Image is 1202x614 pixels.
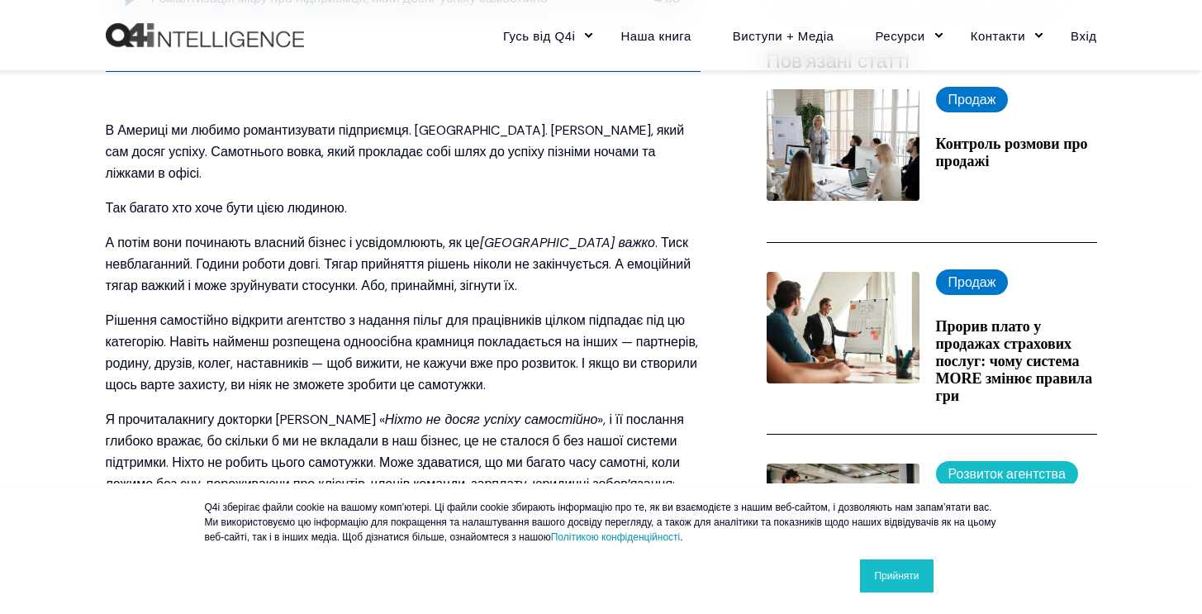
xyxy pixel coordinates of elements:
[936,136,1097,170] a: Контроль розмови про продажі
[551,531,681,543] a: Політикою конфіденційності
[767,50,910,72] font: Пов'язані статті
[936,318,1093,404] font: Прорив плато у продажах страхових послуг: чому система MORE змінює правила гри
[106,199,347,217] font: Так багато хто хоче бути цією людиною.
[733,28,834,42] font: Виступи + Медіа
[767,464,919,575] img: Концепція співпраці та роботи з іншими для створення бажаного агентства
[767,89,919,201] img: Професіонал проводить динамічну презентацію, підкреслюючи ідею про те, що претенденти навчають та...
[106,312,698,393] font: Рішення самостійно відкрити агентство з надання пільг для працівників цілком підпадає під цю кате...
[106,234,691,294] font: . Тиск невблаганний. Години роботи довгі. Тягар прийняття рішень ніколи не закінчується. А емоцій...
[948,91,996,108] font: Продаж
[971,28,1025,42] font: Контакти
[874,570,919,582] font: Прийняти
[106,23,304,48] img: Логотип ТОВ «Q4intelligence»
[1071,28,1096,42] font: Вхід
[503,28,576,42] font: Гусь від Q4i
[106,121,685,182] font: В Америці ми любимо романтизувати підприємця. [GEOGRAPHIC_DATA]. [PERSON_NAME], який сам досяг ус...
[205,502,996,543] font: Q4i зберігає файли cookie на вашому комп’ютері. Ці файли cookie збирають інформацію про те, як ви...
[767,272,919,383] img: Команда з продажу обговорює стратегію
[680,531,682,543] font: .
[106,411,183,428] font: Я прочитала
[106,23,304,48] a: Назад додому
[106,411,684,514] font: », і її послання глибоко вражає, бо скільки б ми не вкладали в наш бізнес, це не сталося б без на...
[860,559,933,593] a: Прийняти
[183,411,598,428] a: книгу докторки [PERSON_NAME] «Ніхто не досяг успіху самостійно
[936,318,1097,405] a: Прорив плато у продажах страхових послуг: чому система MORE змінює правила гри
[948,465,1066,483] font: Розвиток агентства
[480,234,655,251] font: [GEOGRAPHIC_DATA] важко
[875,28,924,42] font: Ресурси
[936,136,1088,169] font: Контроль розмови про продажі
[183,411,385,428] font: книгу докторки [PERSON_NAME] «
[620,28,691,42] font: Наша книга
[106,234,480,251] font: А потім вони починають власний бізнес і усвідомлюють, як це
[385,411,598,428] font: Ніхто не досяг успіху самостійно
[948,274,996,291] font: Продаж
